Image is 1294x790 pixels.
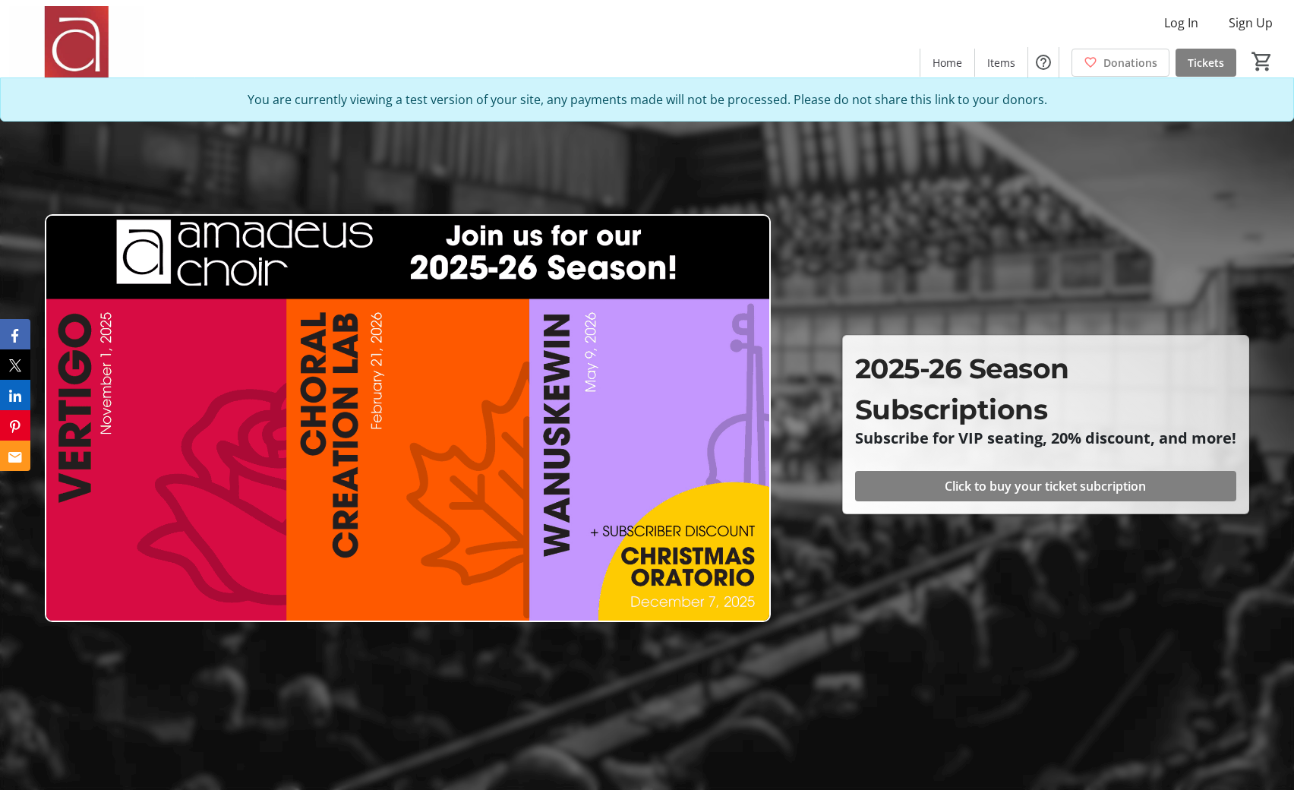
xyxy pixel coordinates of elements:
[1071,49,1169,77] a: Donations
[1188,55,1224,71] span: Tickets
[45,214,771,623] img: Campaign CTA Media Photo
[9,6,144,82] img: Amadeus Choir of Greater Toronto 's Logo
[1176,49,1236,77] a: Tickets
[855,393,1048,426] span: Subscriptions
[1217,11,1285,35] button: Sign Up
[1028,47,1059,77] button: Help
[1164,14,1198,32] span: Log In
[975,49,1027,77] a: Items
[1103,55,1157,71] span: Donations
[933,55,962,71] span: Home
[855,430,1236,447] p: Subscribe for VIP seating, 20% discount, and more!
[987,55,1015,71] span: Items
[855,471,1236,501] button: Click to buy your ticket subcription
[945,477,1146,495] span: Click to buy your ticket subcription
[855,352,1069,385] span: 2025-26 Season
[1229,14,1273,32] span: Sign Up
[920,49,974,77] a: Home
[1152,11,1210,35] button: Log In
[1248,48,1276,75] button: Cart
